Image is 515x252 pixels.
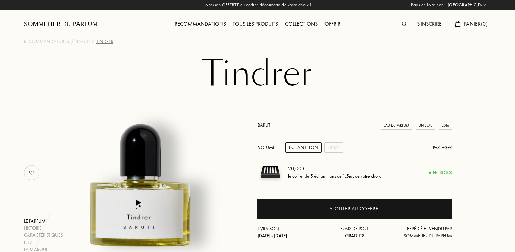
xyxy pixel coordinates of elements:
[404,233,452,239] span: Sommelier du Parfum
[92,38,94,45] div: /
[24,225,63,232] div: Histoire
[257,233,287,239] span: [DATE] - [DATE]
[24,20,98,28] a: Sommelier du Parfum
[24,218,63,225] div: Le parfum
[416,121,435,130] div: Unisexe
[322,225,387,240] div: Frais de port
[413,20,445,29] div: S'inscrire
[229,20,282,27] a: Tous les produits
[257,142,281,153] div: Volume :
[324,142,343,153] div: 50mL
[464,20,488,27] span: Panier ( 0 )
[387,225,452,240] div: Expédié et vendu par
[76,38,90,45] a: Baruti
[257,159,283,185] img: sample box
[257,225,322,240] div: Livraison
[282,20,321,27] a: Collections
[321,20,344,29] div: Offrir
[257,122,271,128] a: Baruti
[96,38,113,45] div: Tindrer
[455,21,461,27] img: cart.svg
[329,205,380,213] div: Ajouter au coffret
[381,121,412,130] div: Eau de Parfum
[433,144,452,151] div: Partager
[439,121,452,130] div: 2016
[24,232,63,239] div: Caractéristiques
[171,20,229,27] a: Recommandations
[345,233,364,239] span: Gratuits
[282,20,321,29] div: Collections
[402,22,407,26] img: search_icn.svg
[285,142,322,153] div: Echantillon
[413,20,445,27] a: S'inscrire
[288,165,381,173] div: 20,00 €
[71,38,74,45] div: /
[88,55,427,93] h1: Tindrer
[25,166,39,179] img: no_like_p.png
[229,20,282,29] div: Tous les produits
[24,38,69,45] a: Recommandations
[288,173,381,180] div: le coffret de 5 échantillons de 1.5mL de votre choix
[171,20,229,29] div: Recommandations
[321,20,344,27] a: Offrir
[24,239,63,246] div: Nez
[429,169,452,176] div: En stock
[411,2,446,8] span: Pays de livraison :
